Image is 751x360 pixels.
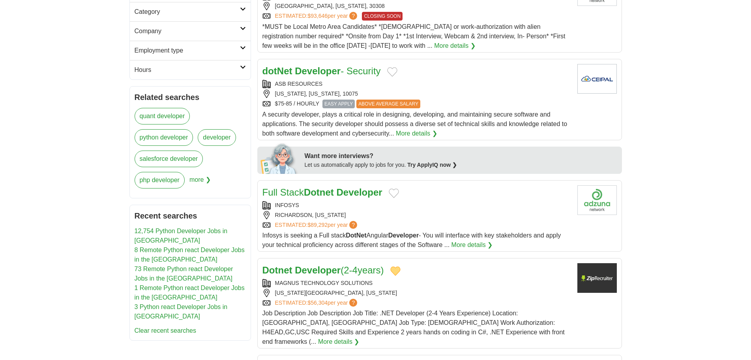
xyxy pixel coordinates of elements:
[307,300,328,306] span: $56,304
[262,100,571,108] div: $75-85 / HOURLY
[135,327,197,334] a: Clear recent searches
[130,2,251,21] a: Category
[349,12,357,20] span: ?
[262,211,571,219] div: RICHARDSON, [US_STATE]
[262,201,571,209] div: INFOSYS
[262,187,382,198] a: Full StackDotnet Developer
[262,66,381,76] a: dotNet Developer- Security
[130,21,251,41] a: Company
[135,285,245,301] a: 1 Remote Python react Developer Jobs in the [GEOGRAPHIC_DATA]
[262,23,566,49] span: *MUST be Local Metro Area Candidates* *[DEMOGRAPHIC_DATA] or work-authorization with alien regist...
[130,41,251,60] a: Employment type
[388,232,419,239] strong: Developer
[262,265,292,275] strong: Dotnet
[307,222,328,228] span: $89,292
[135,151,203,167] a: salesforce developer
[577,185,617,215] img: Company logo
[262,111,567,137] span: A security developer, plays a critical role in designing, developing, and maintaining secure soft...
[135,228,228,244] a: 12,754 Python Developer Jobs in [GEOGRAPHIC_DATA]
[275,12,359,21] a: ESTIMATED:$93,646per year?
[135,7,240,17] h2: Category
[189,172,211,193] span: more ❯
[135,91,246,103] h2: Related searches
[577,64,617,94] img: ASB Resources logo
[304,187,334,198] strong: Dotnet
[434,41,476,51] a: More details ❯
[135,26,240,36] h2: Company
[577,263,617,293] img: Company logo
[275,299,359,307] a: ESTIMATED:$56,304per year?
[262,265,384,275] a: Dotnet Developer(2-4years)
[275,81,323,87] a: ASB RESOURCES
[295,66,341,76] strong: Developer
[362,12,403,21] span: CLOSING SOON
[451,240,493,250] a: More details ❯
[305,161,617,169] div: Let us automatically apply to jobs for you.
[262,2,571,10] div: [GEOGRAPHIC_DATA], [US_STATE], 30308
[390,266,401,276] button: Add to favorite jobs
[307,13,328,19] span: $93,646
[346,232,366,239] strong: DotNet
[389,188,399,198] button: Add to favorite jobs
[198,129,236,146] a: developer
[407,162,457,168] a: Try ApplyIQ now ❯
[349,299,357,307] span: ?
[262,90,571,98] div: [US_STATE], [US_STATE], 10075
[262,66,292,76] strong: dotNet
[135,129,193,146] a: python developer
[349,221,357,229] span: ?
[262,289,571,297] div: [US_STATE][GEOGRAPHIC_DATA], [US_STATE]
[356,100,420,108] span: ABOVE AVERAGE SALARY
[135,303,228,320] a: 3 Python react Developer Jobs in [GEOGRAPHIC_DATA]
[135,65,240,75] h2: Hours
[262,279,571,287] div: MAGNUS TECHNOLOGY SOLUTIONS
[262,310,565,345] span: Job Description Job Description Job Title: .NET Developer (2-4 Years Experience) Location: [GEOGR...
[130,60,251,79] a: Hours
[135,108,190,124] a: quant developer
[337,187,382,198] strong: Developer
[135,46,240,55] h2: Employment type
[135,247,245,263] a: 8 Remote Python react Developer Jobs in the [GEOGRAPHIC_DATA]
[260,142,299,174] img: apply-iq-scientist.png
[322,100,355,108] span: EASY APPLY
[135,266,233,282] a: 73 Remote Python react Developer Jobs in the [GEOGRAPHIC_DATA]
[135,172,185,188] a: php developer
[262,232,561,248] span: Infosys is seeking a Full stack Angular - You will interface with key stakeholders and apply your...
[295,265,341,275] strong: Developer
[305,151,617,161] div: Want more interviews?
[396,129,437,138] a: More details ❯
[387,67,397,77] button: Add to favorite jobs
[135,210,246,222] h2: Recent searches
[275,221,359,229] a: ESTIMATED:$89,292per year?
[318,337,360,347] a: More details ❯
